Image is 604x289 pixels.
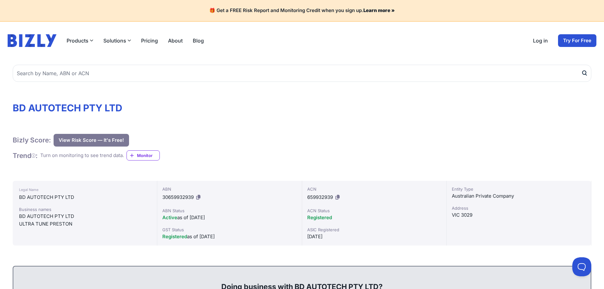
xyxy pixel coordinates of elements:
span: 30659932939 [162,194,194,200]
div: ACN Status [307,207,441,214]
div: VIC 3029 [452,211,586,219]
iframe: Toggle Customer Support [572,257,591,276]
h1: BD AUTOTECH PTY LTD [13,102,591,114]
div: ABN Status [162,207,296,214]
div: Business names [19,206,151,213]
div: ABN [162,186,296,192]
div: ASIC Registered [307,227,441,233]
button: View Risk Score — It's Free! [54,134,129,147]
a: Log in [533,37,548,44]
a: Pricing [141,37,158,44]
div: [DATE] [307,233,441,240]
h1: Trend : [13,151,38,160]
div: BD AUTOTECH PTY LTD [19,213,151,220]
span: Active [162,214,177,220]
a: About [168,37,183,44]
span: Registered [162,233,187,240]
span: 659932939 [307,194,333,200]
div: Address [452,205,586,211]
span: Registered [307,214,332,220]
div: Legal Name [19,186,151,194]
div: as of [DATE] [162,214,296,221]
h1: Bizly Score: [13,136,51,144]
div: ULTRA TUNE PRESTON [19,220,151,228]
input: Search by Name, ABN or ACN [13,65,591,82]
div: BD AUTOTECH PTY LTD [19,194,151,201]
a: Blog [193,37,204,44]
h4: 🎁 Get a FREE Risk Report and Monitoring Credit when you sign up. [8,8,596,14]
a: Try For Free [558,34,596,47]
button: Solutions [103,37,131,44]
div: Entity Type [452,186,586,192]
a: Learn more » [363,7,395,13]
a: Monitor [127,150,160,161]
div: as of [DATE] [162,233,296,240]
div: Australian Private Company [452,192,586,200]
div: GST Status [162,227,296,233]
button: Products [67,37,93,44]
span: Monitor [137,152,159,159]
div: ACN [307,186,441,192]
div: Turn on monitoring to see trend data. [40,152,124,159]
